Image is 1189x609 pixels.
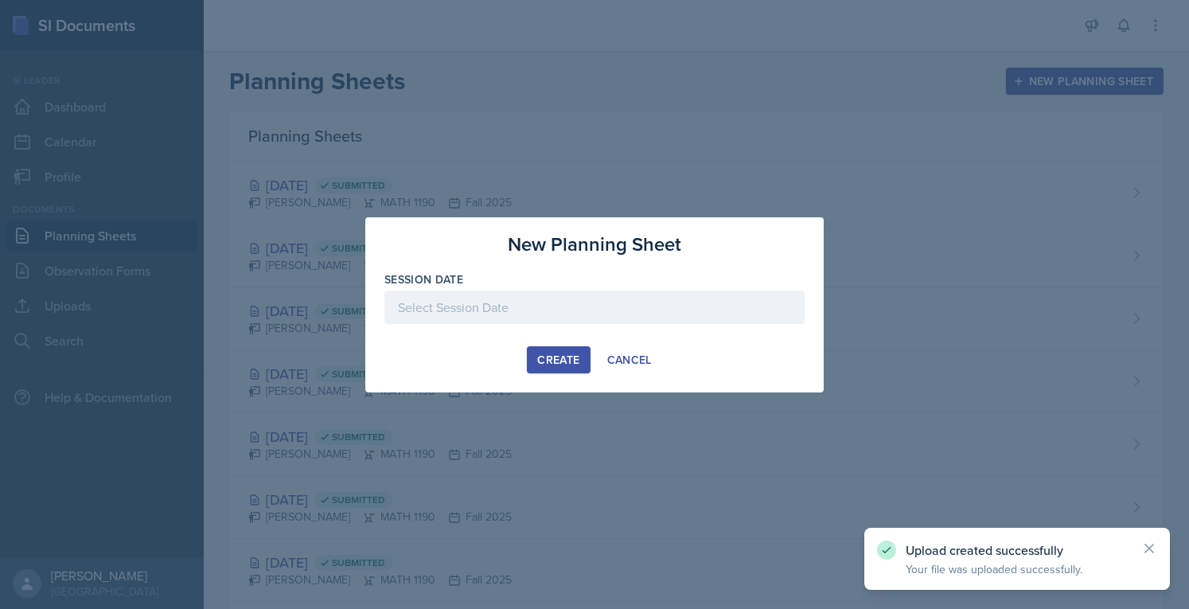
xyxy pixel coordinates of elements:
[537,353,579,366] div: Create
[384,271,463,287] label: Session Date
[508,230,681,259] h3: New Planning Sheet
[597,346,662,373] button: Cancel
[527,346,590,373] button: Create
[906,542,1129,558] p: Upload created successfully
[607,353,652,366] div: Cancel
[906,561,1129,577] p: Your file was uploaded successfully.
